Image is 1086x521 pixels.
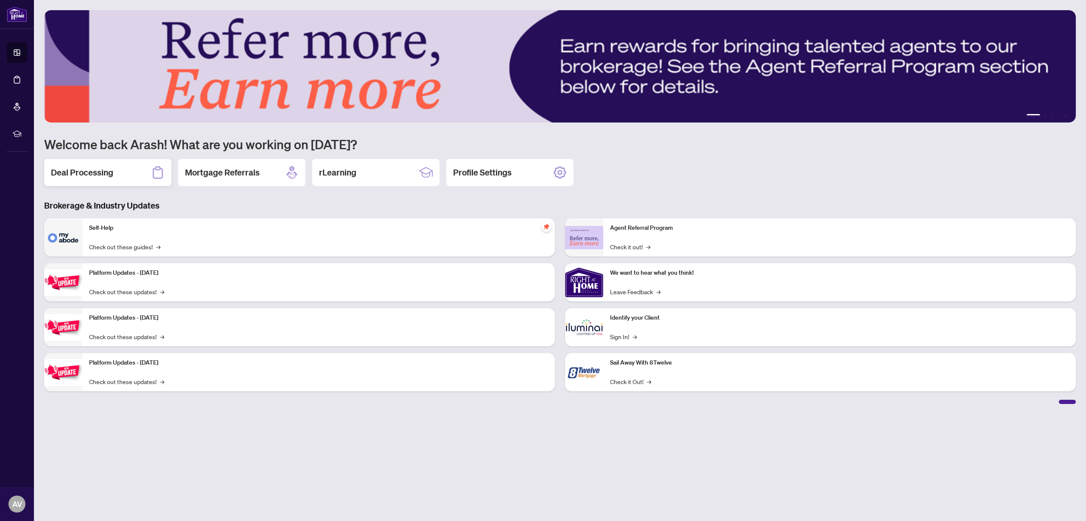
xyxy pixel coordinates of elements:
[565,353,603,391] img: Sail Away With 8Twelve
[1057,114,1061,117] button: 4
[7,6,27,22] img: logo
[44,10,1076,123] img: Slide 0
[1052,491,1078,517] button: Open asap
[565,308,603,346] img: Identify your Client
[89,242,160,251] a: Check out these guides!→
[610,358,1069,368] p: Sail Away With 8Twelve
[185,167,260,178] h2: Mortgage Referrals
[610,268,1069,278] p: We want to hear what you think!
[44,314,82,341] img: Platform Updates - July 8, 2025
[44,200,1076,212] h3: Brokerage & Industry Updates
[319,167,356,178] h2: rLearning
[1050,114,1054,117] button: 3
[633,332,637,341] span: →
[44,359,82,386] img: Platform Updates - June 23, 2025
[156,242,160,251] span: →
[89,268,548,278] p: Platform Updates - [DATE]
[160,287,164,296] span: →
[541,222,551,232] span: pushpin
[89,313,548,323] p: Platform Updates - [DATE]
[610,287,661,296] a: Leave Feedback→
[610,242,650,251] a: Check it out!→
[565,226,603,249] img: Agent Referral Program
[610,332,637,341] a: Sign In!→
[565,263,603,301] img: We want to hear what you think!
[646,242,650,251] span: →
[89,358,548,368] p: Platform Updates - [DATE]
[51,167,113,178] h2: Deal Processing
[89,287,164,296] a: Check out these updates!→
[610,313,1069,323] p: Identify your Client
[44,269,82,296] img: Platform Updates - July 21, 2025
[44,136,1076,152] h1: Welcome back Arash! What are you working on [DATE]?
[610,377,651,386] a: Check it Out!→
[647,377,651,386] span: →
[12,498,22,510] span: AV
[656,287,661,296] span: →
[453,167,512,178] h2: Profile Settings
[160,377,164,386] span: →
[44,218,82,256] img: Self-Help
[89,377,164,386] a: Check out these updates!→
[1044,114,1047,117] button: 2
[1064,114,1067,117] button: 5
[89,223,548,233] p: Self-Help
[89,332,164,341] a: Check out these updates!→
[610,223,1069,233] p: Agent Referral Program
[1027,114,1040,117] button: 1
[160,332,164,341] span: →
